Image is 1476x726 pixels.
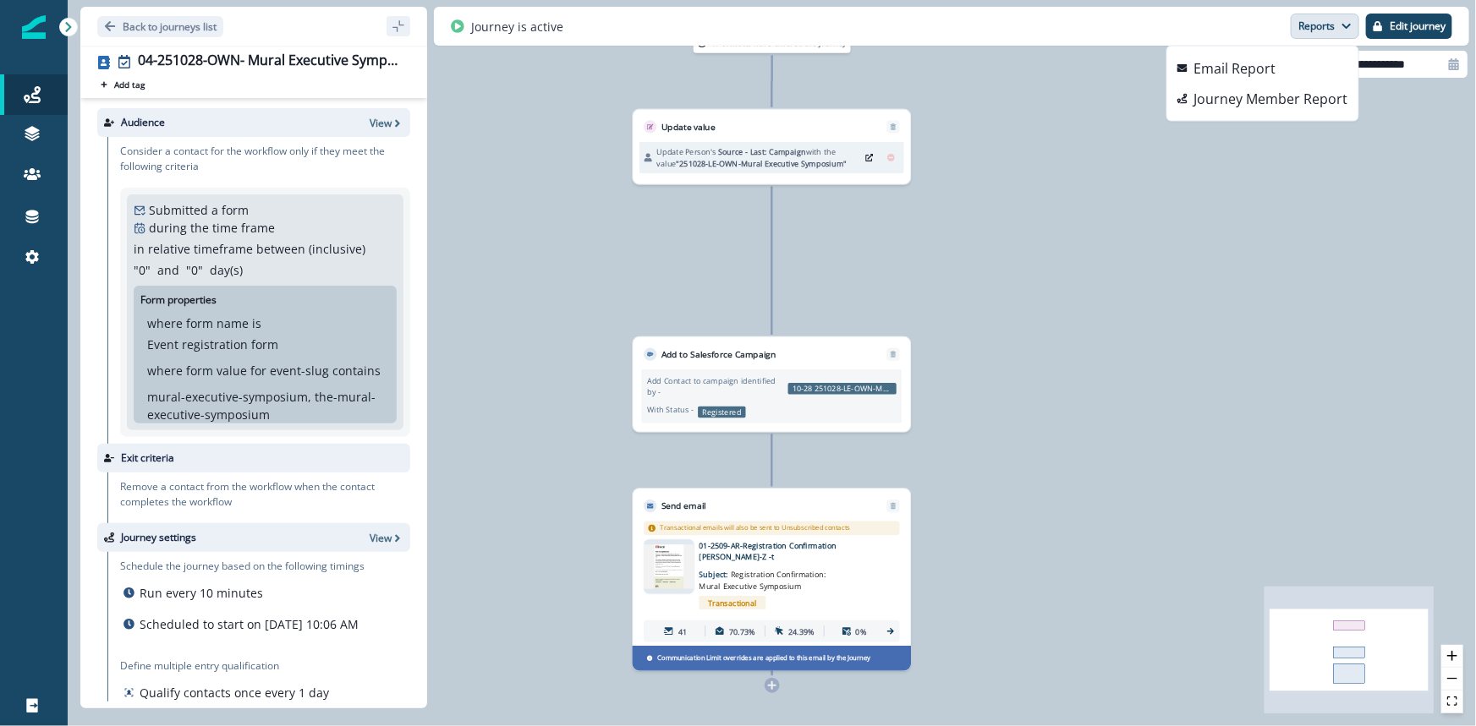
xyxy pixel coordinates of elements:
button: zoom in [1441,645,1463,668]
div: Update valueRemoveUpdate Person's Source - Last: Campaignwith the value"251028-LE-OWN-Mural Execu... [633,109,912,185]
img: email asset unavailable [644,544,694,588]
p: Event registration form [147,336,278,353]
p: contains [332,362,381,379]
button: Edit [861,150,879,166]
button: Add tag [97,78,148,91]
span: "251028-LE-OWN-Mural Executive Symposium" [677,158,847,168]
p: 70.73% [729,625,755,636]
button: View [370,116,403,130]
button: Go back [97,16,223,37]
p: Add Contact to campaign identified by - [647,375,784,398]
p: 24.39% [788,625,815,636]
div: Add to Salesforce CampaignRemoveAdd Contact to campaign identified by -10-28 251028-LE-OWN-Mural ... [633,336,912,432]
p: and [157,261,179,279]
p: Back to journeys list [123,19,217,34]
p: Journey is active [471,18,563,35]
p: Email Report [1194,58,1276,79]
div: Send emailRemoveTransactional emails will also be sent to Unsubscribed contactsemail asset unavai... [633,489,912,671]
p: Remove a contact from the workflow when the contact completes the workflow [120,479,410,510]
button: Remove [882,150,900,166]
p: Edit journey [1390,20,1446,32]
p: Send email [661,499,706,512]
p: 0% [856,625,867,636]
p: Scheduled to start on [DATE] 10:06 AM [140,615,359,633]
p: Update Person's with the value [657,146,857,169]
p: Add tag [114,79,145,90]
p: Add to Salesforce Campaign [661,348,776,361]
p: Qualify contacts once every 1 day [140,684,329,701]
p: View [370,116,392,130]
button: View [370,531,403,545]
div: 41 contacts have entered the journey [668,33,876,53]
p: day(s) [210,261,243,279]
button: Reports [1291,14,1359,39]
p: Schedule the journey based on the following timings [120,559,365,574]
button: zoom out [1441,668,1463,691]
p: Update value [661,120,716,133]
p: Form properties [140,292,217,308]
p: 10-28 251028-LE-OWN-Mural Executive Symposium [788,383,897,394]
p: " 0 " [134,261,151,279]
p: Communication Limit overrides are applied to this email by the Journey [657,653,870,663]
p: event-slug [270,362,329,379]
span: Registration Confirmation: Mural Executive Symposium [700,570,826,592]
p: in relative timeframe between (inclusive) [134,240,365,258]
p: Registered [698,407,745,418]
p: View [370,531,392,545]
p: Submitted a form [149,201,249,219]
img: Inflection [22,15,46,39]
button: Edit journey [1366,14,1452,39]
p: where form value for [147,362,266,379]
p: Consider a contact for the workflow only if they meet the following criteria [120,144,410,174]
span: Source - Last: Campaign [718,147,806,157]
p: Audience [121,115,165,130]
p: 41 [678,625,687,636]
p: mural-executive-symposium, the-mural-executive-symposium [147,388,383,423]
p: is [252,314,261,332]
div: 04-251028-OWN- Mural Executive Symposium [138,52,403,71]
p: With Status - [647,404,694,415]
p: Transactional emails will also be sent to Unsubscribed contacts [660,523,850,533]
button: fit view [1441,691,1463,713]
p: 01-2509-AR-Registration Confirmation [PERSON_NAME]-Z -t [700,540,873,563]
p: Exit criteria [121,450,174,466]
p: Run every 10 minutes [140,584,263,602]
p: Journey settings [121,530,196,545]
p: during the time frame [149,219,275,237]
button: sidebar collapse toggle [387,16,410,36]
p: Subject: [700,562,835,592]
span: Transactional [700,596,766,609]
p: Journey Member Report [1194,89,1348,109]
p: " 0 " [186,261,203,279]
p: Define multiple entry qualification [120,658,332,674]
p: where form name [147,314,249,332]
